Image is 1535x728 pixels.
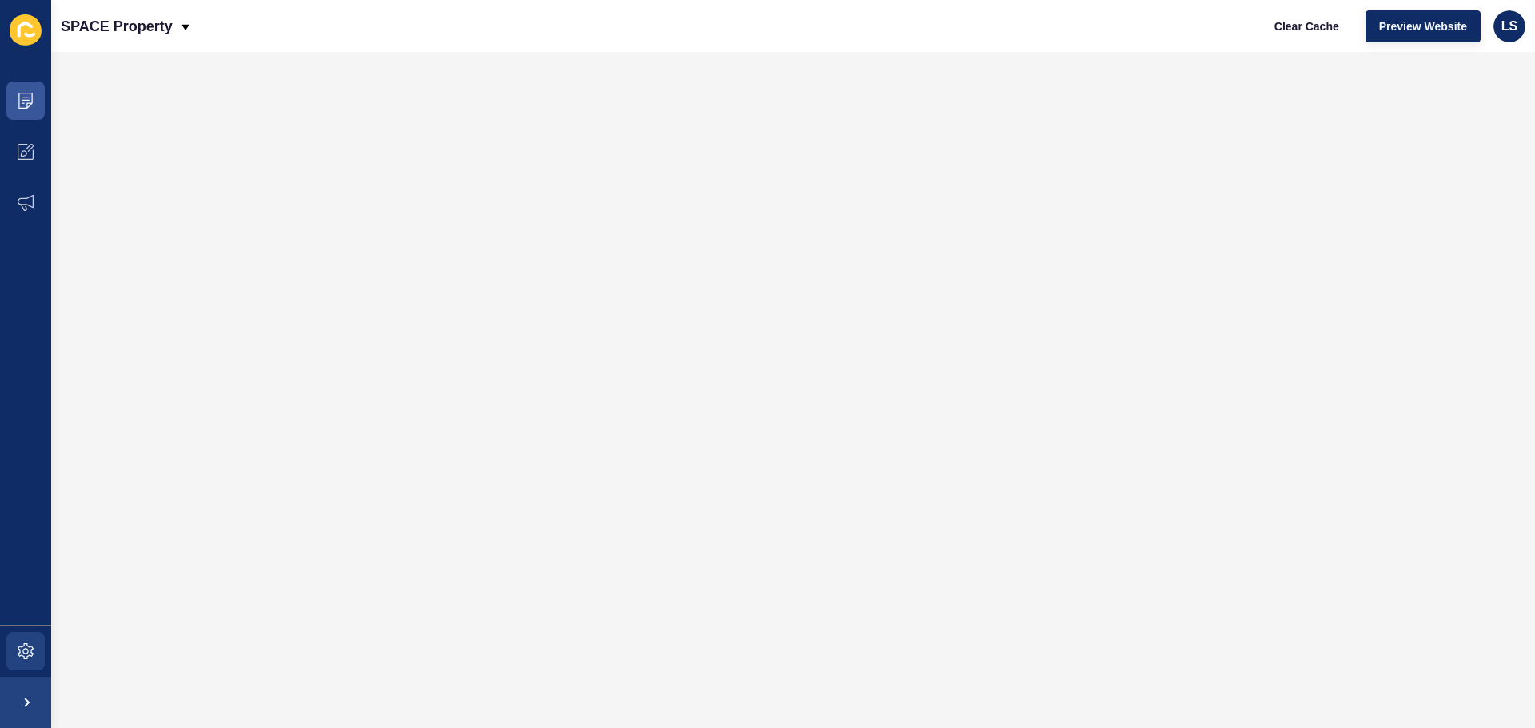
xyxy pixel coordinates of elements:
button: Clear Cache [1261,10,1353,42]
span: LS [1501,18,1517,34]
button: Preview Website [1366,10,1481,42]
p: SPACE Property [61,6,173,46]
span: Preview Website [1379,18,1467,34]
span: Clear Cache [1274,18,1339,34]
